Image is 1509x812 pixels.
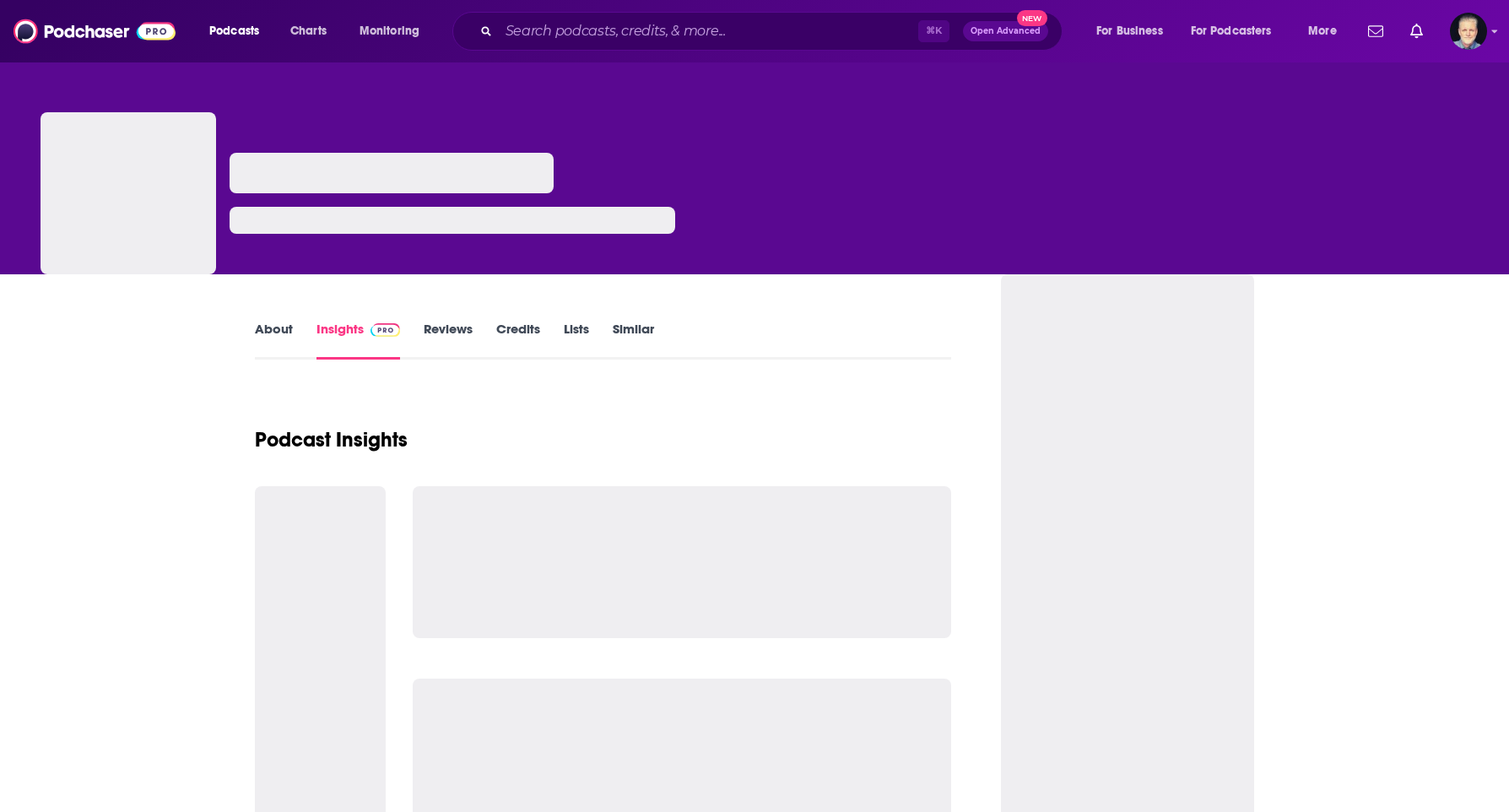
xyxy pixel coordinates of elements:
span: ⌘ K [918,20,949,42]
a: Credits [496,321,540,360]
button: Show profile menu [1450,13,1487,50]
button: open menu [1084,18,1184,45]
img: Podchaser Pro [370,323,400,337]
a: Show notifications dropdown [1361,17,1390,46]
a: Similar [613,321,654,360]
button: open menu [348,18,441,45]
button: open menu [1296,18,1358,45]
input: Search podcasts, credits, & more... [499,18,918,45]
a: Show notifications dropdown [1404,17,1430,46]
img: Podchaser - Follow, Share and Rate Podcasts [14,15,176,47]
span: More [1308,19,1337,43]
button: open menu [197,18,281,45]
span: For Business [1096,19,1163,43]
a: Reviews [424,321,473,360]
button: open menu [1180,18,1296,45]
a: Lists [564,321,589,360]
div: Search podcasts, credits, & more... [468,12,1079,51]
span: New [1017,10,1047,26]
span: Open Advanced [971,27,1041,35]
span: Podcasts [209,19,259,43]
a: InsightsPodchaser Pro [316,321,400,360]
button: Open AdvancedNew [963,21,1048,41]
span: Monitoring [360,19,419,43]
span: Logged in as JonesLiterary [1450,13,1487,50]
img: User Profile [1450,13,1487,50]
a: About [255,321,293,360]
span: For Podcasters [1191,19,1272,43]
span: Charts [290,19,327,43]
h1: Podcast Insights [255,427,408,452]
a: Charts [279,18,337,45]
